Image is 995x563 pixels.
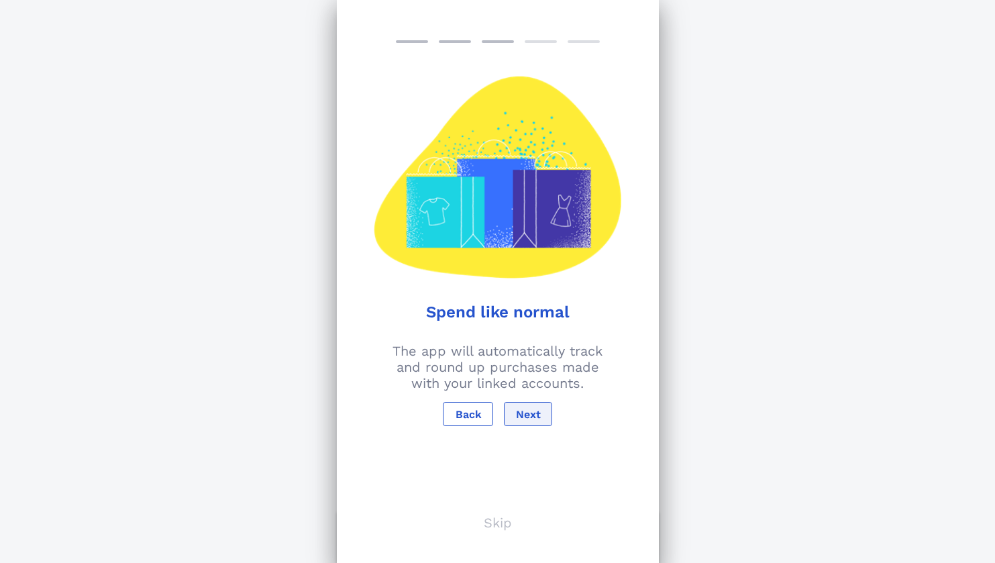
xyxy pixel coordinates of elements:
p: Skip [484,515,512,531]
span: Back [454,408,481,421]
button: Next [504,402,552,426]
span: Next [515,408,541,421]
p: The app will automatically track and round up purchases made with your linked accounts. [345,343,651,391]
h1: Spend like normal [356,303,640,321]
button: Back [443,402,492,426]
